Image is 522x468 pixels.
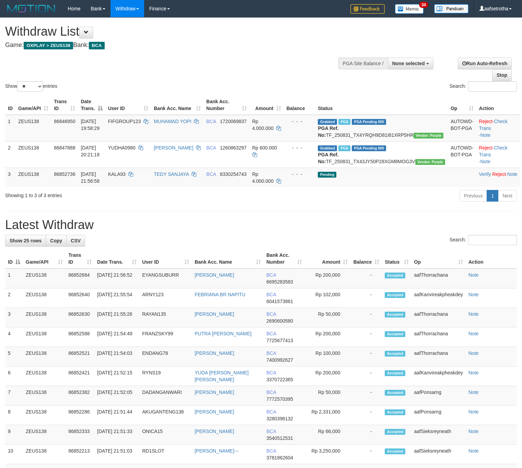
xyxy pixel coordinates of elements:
td: 8 [5,406,23,425]
span: 86846950 [54,119,75,124]
td: DADANGANWARI [139,386,192,406]
span: Copy [50,238,62,243]
td: ZEUS138 [23,347,66,367]
td: aafSieksreyneath [411,425,466,445]
label: Search: [450,235,517,245]
a: Verify [479,171,491,177]
td: ENDANG78 [139,347,192,367]
td: 4 [5,327,23,347]
td: ZEUS138 [23,308,66,327]
a: [PERSON_NAME] [195,429,234,434]
td: Rp 200,000 [305,268,350,288]
td: 86852421 [66,367,94,386]
span: Grabbed [318,119,337,125]
a: [PERSON_NAME] [195,409,234,415]
span: Pending [318,172,336,178]
td: 1 [5,115,15,142]
span: BCA [266,409,276,415]
td: Rp 200,000 [305,327,350,347]
a: [PERSON_NAME] [195,389,234,395]
a: Check Trans [479,145,508,157]
span: [DATE] 19:58:29 [81,119,100,131]
td: 86852333 [66,425,94,445]
td: Rp 102,000 [305,288,350,308]
td: - [350,268,382,288]
span: Accepted [385,370,405,376]
td: ZEUS138 [23,288,66,308]
td: 2 [5,141,15,168]
th: Bank Acc. Number: activate to sort column ascending [204,95,250,115]
span: BCA [206,119,216,124]
span: 86847888 [54,145,75,151]
td: RD1SLOT [139,445,192,464]
a: Note [480,132,490,138]
th: Status: activate to sort column ascending [382,249,411,268]
td: Rp 50,000 [305,308,350,327]
span: Vendor URL: https://trx4.1velocity.biz [414,133,443,139]
th: Bank Acc. Number: activate to sort column ascending [264,249,305,268]
span: CSV [71,238,81,243]
span: Grabbed [318,145,337,151]
td: · · [476,141,520,168]
th: Op: activate to sort column ascending [411,249,466,268]
td: 1 [5,268,23,288]
td: - [350,386,382,406]
td: 3 [5,308,23,327]
h1: Latest Withdraw [5,218,517,232]
td: ZEUS138 [23,268,66,288]
a: Note [468,272,479,278]
td: [DATE] 21:55:26 [94,308,139,327]
a: [PERSON_NAME] [195,311,234,317]
span: YUDHA0980 [108,145,136,151]
td: AUTOWD-BOT-PGA [448,141,476,168]
span: Rp 4.000.000 [252,119,274,131]
td: [DATE] 21:51:44 [94,406,139,425]
td: ZEUS138 [15,168,51,187]
span: Marked by aafnoeunsreypich [338,145,350,151]
div: Showing 1 to 3 of 3 entries [5,189,212,199]
span: Copy 2690600580 to clipboard [266,318,293,324]
a: Note [468,331,479,336]
a: Note [480,159,490,164]
span: BCA [206,145,216,151]
td: [DATE] 21:51:03 [94,445,139,464]
a: [PERSON_NAME] [195,272,234,278]
span: Accepted [385,429,405,435]
span: Copy 6695283583 to clipboard [266,279,293,285]
div: - - - [287,118,313,125]
span: Accepted [385,292,405,298]
th: ID: activate to sort column descending [5,249,23,268]
span: Copy 3280396132 to clipboard [266,416,293,421]
span: BCA [266,370,276,375]
span: BCA [266,311,276,317]
span: Accepted [385,351,405,357]
td: ARNY123 [139,288,192,308]
a: [PERSON_NAME]--- [195,448,239,454]
td: ZEUS138 [23,386,66,406]
span: BCA [266,272,276,278]
a: Copy [46,235,67,247]
td: TF_250831_TX43JY50P28XGM8MOG3V [315,141,448,168]
span: 86852736 [54,171,75,177]
td: Rp 66,000 [305,425,350,445]
span: Copy 7725677413 to clipboard [266,338,293,343]
td: [DATE] 21:55:54 [94,288,139,308]
td: RYNS19 [139,367,192,386]
th: Op: activate to sort column ascending [448,95,476,115]
a: Note [468,311,479,317]
a: YUDA [PERSON_NAME] [PERSON_NAME] [195,370,248,382]
td: aafPonsarng [411,406,466,425]
th: Status [315,95,448,115]
span: FIFGROUP123 [108,119,141,124]
th: Bank Acc. Name: activate to sort column ascending [151,95,204,115]
a: FEBRIANA BR NAPITU [195,292,245,297]
td: 3 [5,168,15,187]
td: 2 [5,288,23,308]
td: Rp 100,000 [305,347,350,367]
td: - [350,367,382,386]
label: Search: [450,81,517,92]
th: Amount: activate to sort column ascending [305,249,350,268]
select: Showentries [17,81,43,92]
th: Balance: activate to sort column ascending [350,249,382,268]
td: EYANGSUBURR [139,268,192,288]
